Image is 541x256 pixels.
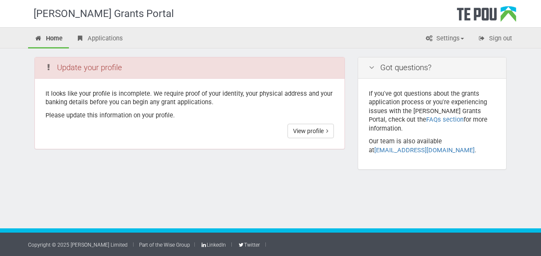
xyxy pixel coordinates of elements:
p: Our team is also available at . [369,137,495,154]
a: Home [28,30,69,48]
p: Please update this information on your profile. [46,111,334,120]
div: Te Pou Logo [457,6,516,27]
a: Copyright © 2025 [PERSON_NAME] Limited [28,242,128,248]
a: [EMAIL_ADDRESS][DOMAIN_NAME] [374,146,475,154]
a: FAQs section [426,116,464,123]
p: If you've got questions about the grants application process or you're experiencing issues with t... [369,89,495,133]
a: Applications [70,30,129,48]
a: Twitter [237,242,259,248]
p: It looks like your profile is incomplete. We require proof of your identity, your physical addres... [46,89,334,107]
a: Sign out [471,30,518,48]
div: Got questions? [358,57,506,79]
a: Settings [419,30,470,48]
a: View profile [288,124,334,138]
div: Update your profile [35,57,345,79]
a: LinkedIn [200,242,226,248]
a: Part of the Wise Group [139,242,190,248]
